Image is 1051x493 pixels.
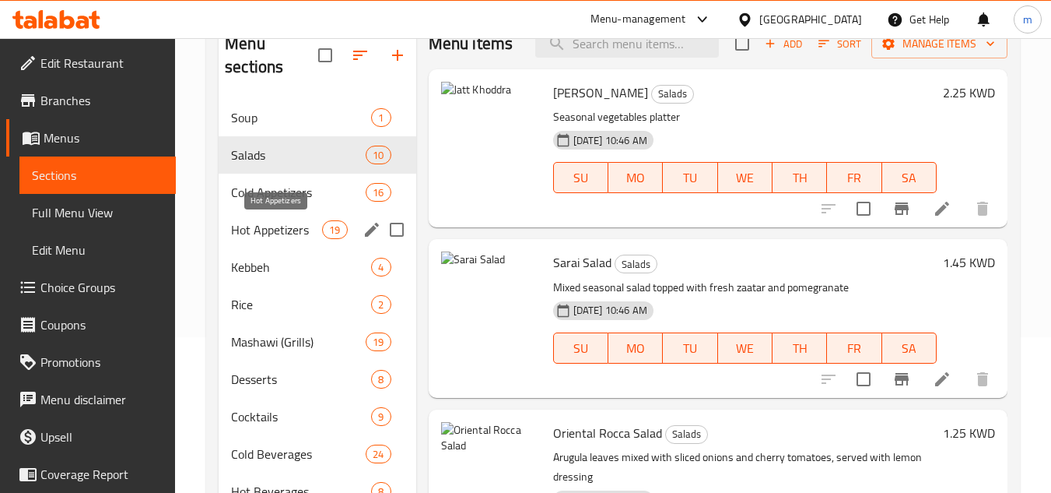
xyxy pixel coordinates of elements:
div: [GEOGRAPHIC_DATA] [759,11,862,28]
div: Hot Appetizers19edit [219,211,415,248]
button: delete [964,361,1001,398]
p: Mixed seasonal salad topped with fresh zaatar and pomegranate [553,278,937,298]
span: Add item [758,32,808,56]
span: Sarai Salad [553,251,611,274]
span: 19 [366,335,390,350]
span: 16 [366,185,390,200]
button: edit [360,218,384,241]
a: Choice Groups [6,269,176,306]
div: Desserts8 [219,361,415,398]
span: Salads [652,85,693,103]
a: Coverage Report [6,456,176,493]
div: Salads10 [219,136,415,174]
span: Upsell [40,428,163,446]
a: Edit Restaurant [6,44,176,82]
div: Kebbeh [231,258,371,276]
span: MO [615,167,657,189]
span: Menu disclaimer [40,390,163,409]
a: Coupons [6,306,176,343]
button: Branch-specific-item [883,190,920,227]
button: WE [718,333,772,364]
span: [PERSON_NAME] [553,81,648,104]
span: Promotions [40,353,163,372]
span: Salads [231,146,366,164]
div: Salads [665,425,708,444]
span: Manage items [884,34,995,54]
span: Select to update [847,363,880,396]
span: Sort items [808,32,871,56]
a: Edit Menu [19,231,176,269]
div: Cold Appetizers [231,183,366,202]
span: SA [888,167,930,189]
button: SA [882,162,937,193]
span: Oriental Rocca Salad [553,421,662,445]
button: TH [772,162,827,193]
button: MO [608,333,663,364]
div: items [371,108,391,127]
div: Menu-management [590,10,686,29]
span: Hot Appetizers [231,220,322,239]
div: Cocktails9 [219,398,415,435]
span: Cocktails [231,407,371,426]
a: Edit menu item [933,199,951,218]
div: items [371,370,391,389]
div: Salads [651,85,694,104]
span: Soup [231,108,371,127]
span: Edit Menu [32,241,163,259]
span: Desserts [231,370,371,389]
span: Rice [231,295,371,314]
button: delete [964,190,1001,227]
div: Rice2 [219,286,415,323]
button: Sort [815,32,865,56]
span: MO [615,337,657,360]
span: Sections [32,166,163,185]
img: Jatt Khoddra [441,82,541,181]
div: Cold Beverages24 [219,435,415,473]
span: Choice Groups [40,278,163,297]
h6: 2.25 KWD [943,82,995,104]
span: WE [724,167,766,189]
a: Menus [6,119,176,157]
div: items [322,220,347,239]
span: 2 [372,298,390,312]
span: m [1023,11,1032,28]
span: Add [762,35,804,53]
span: FR [833,167,875,189]
a: Full Menu View [19,194,176,231]
input: search [535,30,719,58]
div: Kebbeh4 [219,248,415,286]
h6: 1.45 KWD [943,252,995,273]
a: Branches [6,82,176,119]
button: Manage items [871,30,1007,58]
button: TU [663,162,717,193]
span: FR [833,337,875,360]
span: 24 [366,447,390,462]
p: Seasonal vegetables platter [553,107,937,127]
span: SA [888,337,930,360]
button: FR [827,333,881,364]
button: Branch-specific-item [883,361,920,398]
span: Select to update [847,192,880,225]
button: Add [758,32,808,56]
p: Arugula leaves mixed with sliced onions and cherry tomatoes, served with lemon dressing [553,448,937,487]
div: Salads [615,255,657,273]
span: TH [779,337,821,360]
span: Sort [818,35,861,53]
span: Select section [726,27,758,60]
span: Mashawi (Grills) [231,333,366,351]
h2: Menu items [429,32,513,55]
button: MO [608,162,663,193]
button: WE [718,162,772,193]
div: Cold Appetizers16 [219,174,415,211]
span: 9 [372,410,390,424]
a: Promotions [6,343,176,381]
img: Sarai Salad [441,252,541,351]
span: Full Menu View [32,203,163,222]
div: items [371,295,391,314]
span: Menus [44,129,163,147]
div: items [371,258,391,276]
span: Salads [666,425,707,443]
button: FR [827,162,881,193]
span: TU [669,167,711,189]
